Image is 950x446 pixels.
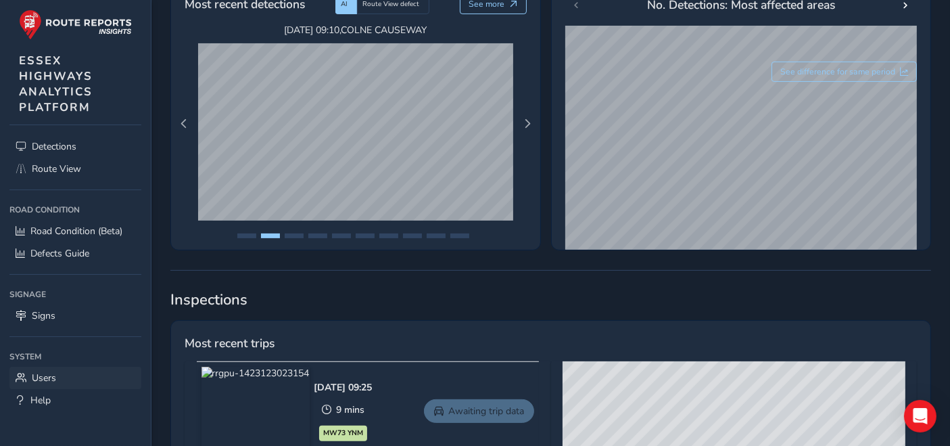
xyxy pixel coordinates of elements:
button: Page 1 [237,233,256,238]
a: Route View [9,158,141,180]
span: See difference for same period [780,66,895,77]
button: Page 4 [308,233,327,238]
button: Page 9 [427,233,446,238]
button: Next Page [518,114,537,133]
button: Page 8 [403,233,422,238]
a: Detections [9,135,141,158]
span: ESSEX HIGHWAYS ANALYTICS PLATFORM [19,53,93,115]
div: Road Condition [9,200,141,220]
img: rr logo [19,9,132,40]
span: Inspections [170,290,931,310]
div: Open Intercom Messenger [904,400,936,432]
div: Signage [9,284,141,305]
span: Detections [32,140,76,153]
button: See difference for same period [771,62,918,82]
button: Page 6 [356,233,375,238]
span: MW73 YNM [323,428,363,439]
div: [DATE] 09:25 [314,381,373,394]
span: Route View [32,162,81,175]
button: Page 10 [450,233,469,238]
span: Signs [32,309,55,322]
span: 9 mins [336,403,364,416]
button: Page 2 [261,233,280,238]
span: Road Condition (Beta) [30,225,122,238]
a: Signs [9,305,141,327]
a: Road Condition (Beta) [9,220,141,242]
button: Page 3 [285,233,304,238]
a: Users [9,367,141,389]
a: Help [9,389,141,411]
button: Page 5 [332,233,351,238]
span: Most recent trips [185,334,275,352]
a: Awaiting trip data [424,399,534,423]
span: Defects Guide [30,247,89,260]
span: [DATE] 09:10 , COLNE CAUSEWAY [198,24,513,37]
span: Users [32,372,56,384]
button: Page 7 [379,233,398,238]
a: Defects Guide [9,242,141,265]
button: Previous Page [174,114,193,133]
span: Help [30,394,51,407]
div: System [9,347,141,367]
